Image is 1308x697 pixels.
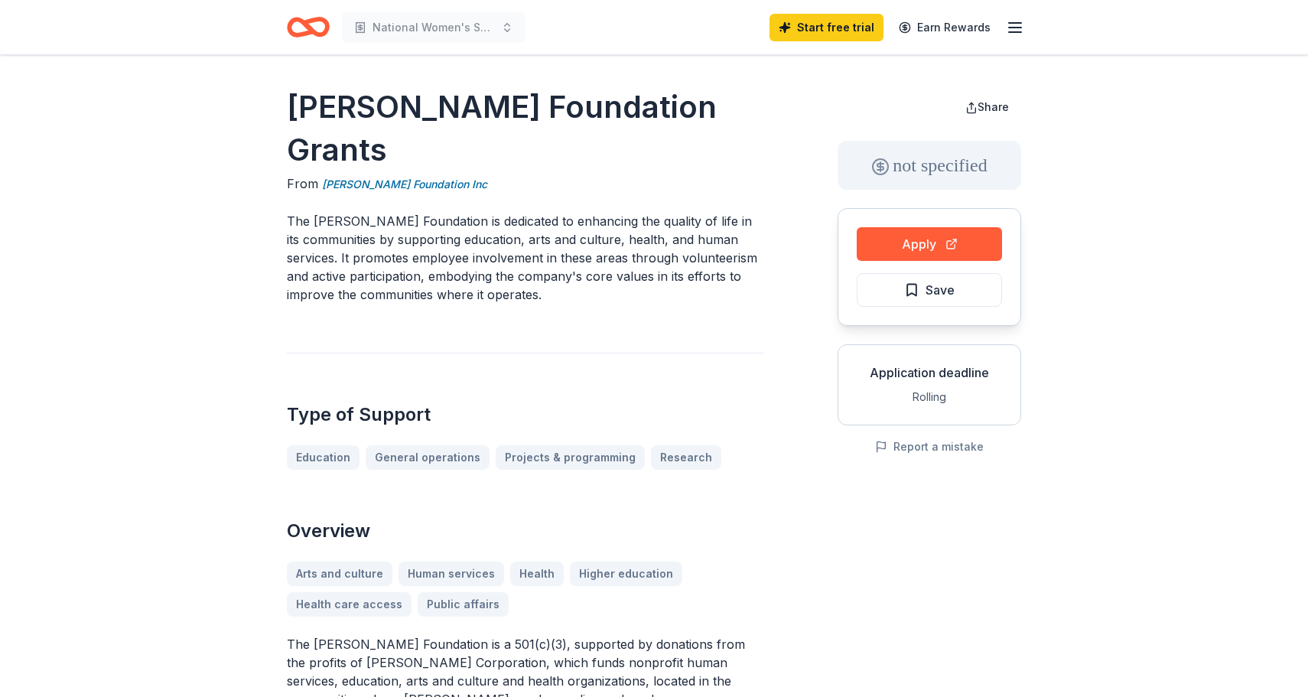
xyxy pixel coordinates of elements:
[890,14,1000,41] a: Earn Rewards
[857,227,1002,261] button: Apply
[287,9,330,45] a: Home
[322,175,487,194] a: [PERSON_NAME] Foundation Inc
[287,445,360,470] a: Education
[287,212,764,304] p: The [PERSON_NAME] Foundation is dedicated to enhancing the quality of life in its communities by ...
[287,519,764,543] h2: Overview
[851,363,1008,382] div: Application deadline
[342,12,525,43] button: National Women's Shelter Network
[373,18,495,37] span: National Women's Shelter Network
[287,402,764,427] h2: Type of Support
[287,174,764,194] div: From
[770,14,883,41] a: Start free trial
[978,100,1009,113] span: Share
[851,388,1008,406] div: Rolling
[651,445,721,470] a: Research
[926,280,955,300] span: Save
[287,86,764,171] h1: [PERSON_NAME] Foundation Grants
[953,92,1021,122] button: Share
[496,445,645,470] a: Projects & programming
[875,438,984,456] button: Report a mistake
[366,445,490,470] a: General operations
[857,273,1002,307] button: Save
[838,141,1021,190] div: not specified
